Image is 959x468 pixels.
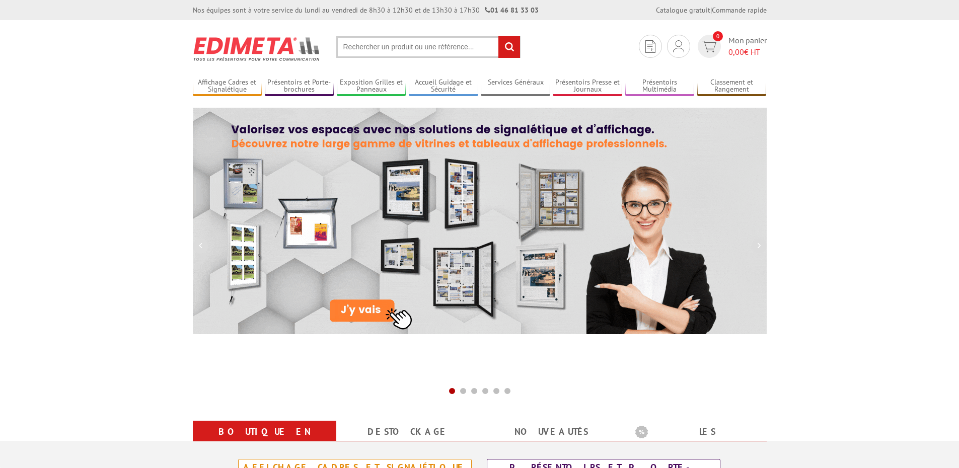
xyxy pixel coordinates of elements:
[498,36,520,58] input: rechercher
[485,6,539,15] strong: 01 46 81 33 03
[713,31,723,41] span: 0
[409,78,478,95] a: Accueil Guidage et Sécurité
[553,78,622,95] a: Présentoirs Presse et Journaux
[712,6,767,15] a: Commande rapide
[205,423,324,459] a: Boutique en ligne
[336,36,521,58] input: Rechercher un produit ou une référence...
[635,423,755,459] a: Les promotions
[193,30,321,67] img: Présentoir, panneau, stand - Edimeta - PLV, affichage, mobilier bureau, entreprise
[673,40,684,52] img: devis rapide
[645,40,655,53] img: devis rapide
[635,423,761,443] b: Les promotions
[695,35,767,58] a: devis rapide 0 Mon panier 0,00€ HT
[697,78,767,95] a: Classement et Rangement
[481,78,550,95] a: Services Généraux
[656,6,710,15] a: Catalogue gratuit
[728,46,767,58] span: € HT
[728,47,744,57] span: 0,00
[193,5,539,15] div: Nos équipes sont à votre service du lundi au vendredi de 8h30 à 12h30 et de 13h30 à 17h30
[348,423,468,441] a: Destockage
[656,5,767,15] div: |
[193,78,262,95] a: Affichage Cadres et Signalétique
[702,41,716,52] img: devis rapide
[337,78,406,95] a: Exposition Grilles et Panneaux
[728,35,767,58] span: Mon panier
[625,78,695,95] a: Présentoirs Multimédia
[265,78,334,95] a: Présentoirs et Porte-brochures
[492,423,611,441] a: nouveautés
